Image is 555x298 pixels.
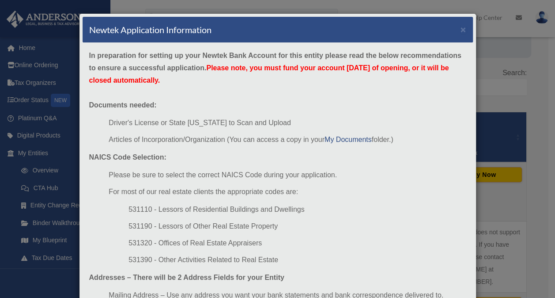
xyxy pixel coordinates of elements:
[109,117,466,129] li: Driver's License or State [US_STATE] to Scan and Upload
[89,153,166,161] strong: NAICS Code Selection:
[89,274,284,281] strong: Addresses – There will be 2 Address Fields for your Entity
[128,254,466,266] li: 531390 - Other Activities Related to Real Estate
[128,220,466,233] li: 531190 - Lessors of Other Real Estate Property
[89,52,461,84] strong: In preparation for setting up your Newtek Bank Account for this entity please read the below reco...
[109,186,466,198] li: For most of our real estate clients the appropriate codes are:
[89,23,211,36] h4: Newtek Application Information
[89,101,157,109] strong: Documents needed:
[89,64,449,84] span: Please note, you must fund your account [DATE] of opening, or it will be closed automatically.
[109,134,466,146] li: Articles of Incorporation/Organization (You can access a copy in your folder.)
[325,136,372,143] a: My Documents
[128,203,466,216] li: 531110 - Lessors of Residential Buildings and Dwellings
[109,169,466,181] li: Please be sure to select the correct NAICS Code during your application.
[461,25,466,34] button: ×
[128,237,466,249] li: 531320 - Offices of Real Estate Appraisers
